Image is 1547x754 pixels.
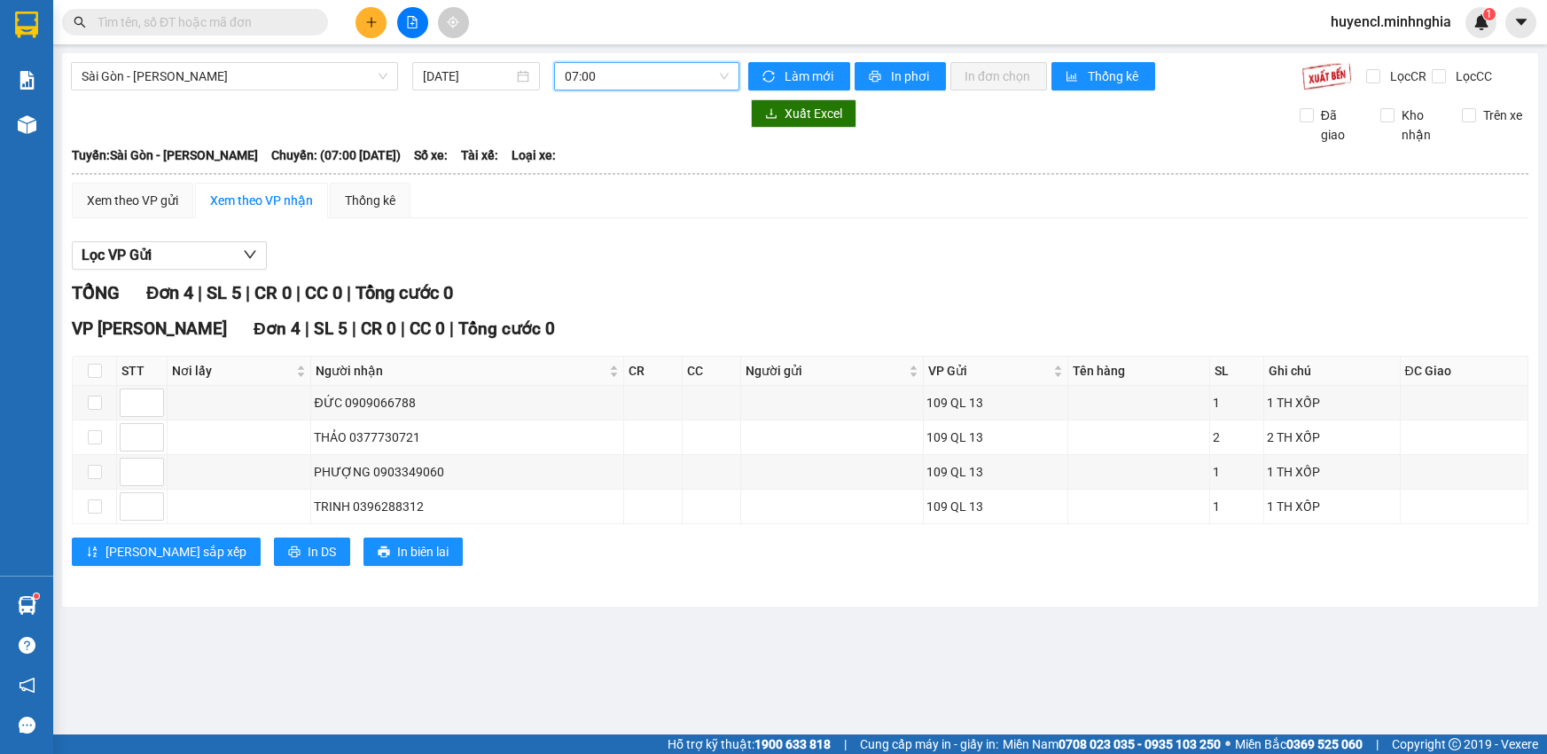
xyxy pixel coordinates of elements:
[410,318,445,339] span: CC 0
[352,318,356,339] span: |
[751,99,856,128] button: downloadXuất Excel
[1449,738,1461,750] span: copyright
[1395,106,1448,145] span: Kho nhận
[1088,67,1141,86] span: Thống kê
[72,318,227,339] span: VP [PERSON_NAME]
[314,497,620,516] div: TRINH 0396288312
[361,318,396,339] span: CR 0
[785,67,836,86] span: Làm mới
[683,357,741,386] th: CC
[1210,357,1265,386] th: SL
[950,62,1047,90] button: In đơn chọn
[926,497,1064,516] div: 109 QL 13
[274,538,350,566] button: printerIn DS
[305,282,342,303] span: CC 0
[1376,734,1379,754] span: |
[1068,357,1210,386] th: Tên hàng
[1066,70,1081,84] span: bar-chart
[243,247,257,262] span: down
[72,538,261,566] button: sort-ascending[PERSON_NAME] sắp xếp
[746,361,905,381] span: Người gửi
[18,71,36,90] img: solution-icon
[1301,62,1352,90] img: 9k=
[1213,428,1262,447] div: 2
[844,734,847,754] span: |
[447,16,459,28] span: aim
[246,282,250,303] span: |
[355,7,387,38] button: plus
[314,428,620,447] div: THẢO 0377730721
[924,420,1067,455] td: 109 QL 13
[1225,741,1231,748] span: ⚪️
[1314,106,1367,145] span: Đã giao
[754,737,831,751] strong: 1900 633 818
[1505,7,1536,38] button: caret-down
[461,145,498,165] span: Tài xế:
[1213,497,1262,516] div: 1
[82,244,152,266] span: Lọc VP Gửi
[72,148,258,162] b: Tuyến: Sài Gòn - [PERSON_NAME]
[406,16,418,28] span: file-add
[146,282,193,303] span: Đơn 4
[72,241,267,270] button: Lọc VP Gửi
[1476,106,1529,125] span: Trên xe
[378,546,390,560] span: printer
[869,70,884,84] span: printer
[748,62,850,90] button: syncLàm mới
[210,191,313,210] div: Xem theo VP nhận
[1486,8,1492,20] span: 1
[305,318,309,339] span: |
[19,637,35,654] span: question-circle
[1051,62,1155,90] button: bar-chartThống kê
[449,318,454,339] span: |
[105,542,246,562] span: [PERSON_NAME] sắp xếp
[1473,14,1489,30] img: icon-new-feature
[345,191,395,210] div: Thống kê
[438,7,469,38] button: aim
[18,115,36,134] img: warehouse-icon
[314,318,348,339] span: SL 5
[397,7,428,38] button: file-add
[1401,357,1528,386] th: ĐC Giao
[762,70,777,84] span: sync
[785,104,842,123] span: Xuất Excel
[72,282,120,303] span: TỔNG
[1483,8,1496,20] sup: 1
[928,361,1049,381] span: VP Gửi
[1267,393,1396,412] div: 1 TH XỐP
[34,593,39,599] sup: 1
[1383,67,1429,86] span: Lọc CR
[860,734,998,754] span: Cung cấp máy in - giấy in:
[314,393,620,412] div: ĐỨC 0909066788
[207,282,241,303] span: SL 5
[1449,67,1495,86] span: Lọc CC
[414,145,448,165] span: Số xe:
[924,455,1067,490] td: 109 QL 13
[423,67,513,86] input: 12/10/2025
[363,538,463,566] button: printerIn biên lai
[924,386,1067,420] td: 109 QL 13
[19,677,35,694] span: notification
[926,462,1064,482] div: 109 QL 13
[316,361,605,381] span: Người nhận
[1513,14,1529,30] span: caret-down
[624,357,683,386] th: CR
[254,318,301,339] span: Đơn 4
[1317,11,1465,33] span: huyencl.minhnghia
[765,107,777,122] span: download
[1286,737,1363,751] strong: 0369 525 060
[458,318,555,339] span: Tổng cước 0
[855,62,946,90] button: printerIn phơi
[15,12,38,38] img: logo-vxr
[924,490,1067,524] td: 109 QL 13
[98,12,307,32] input: Tìm tên, số ĐT hoặc mã đơn
[347,282,351,303] span: |
[1264,357,1400,386] th: Ghi chú
[19,717,35,734] span: message
[198,282,202,303] span: |
[401,318,405,339] span: |
[926,393,1064,412] div: 109 QL 13
[1267,462,1396,482] div: 1 TH XỐP
[891,67,932,86] span: In phơi
[82,63,387,90] span: Sài Gòn - Phan Rí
